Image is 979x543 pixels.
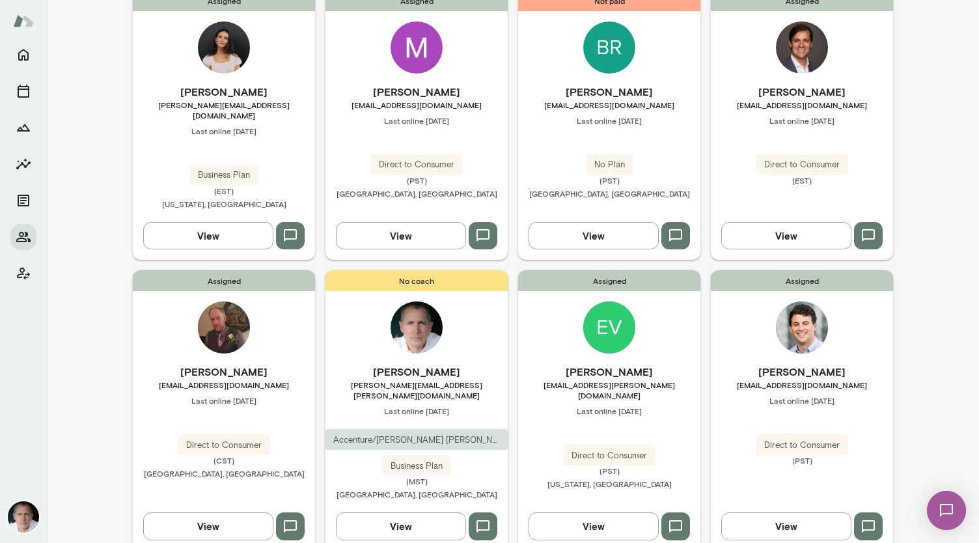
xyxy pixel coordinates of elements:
span: [EMAIL_ADDRESS][DOMAIN_NAME] [711,380,893,390]
span: (PST) [518,466,700,476]
span: (MST) [325,476,508,486]
span: Last online [DATE] [133,395,315,406]
span: Direct to Consumer [564,449,655,462]
img: Mike Lane [8,501,39,533]
span: Business Plan [383,460,450,473]
button: View [529,512,659,540]
h6: [PERSON_NAME] [518,364,700,380]
h6: [PERSON_NAME] [711,84,893,100]
span: [EMAIL_ADDRESS][DOMAIN_NAME] [518,100,700,110]
button: Client app [10,260,36,286]
button: View [721,512,851,540]
span: [GEOGRAPHIC_DATA], [GEOGRAPHIC_DATA] [144,469,305,478]
button: Insights [10,151,36,177]
span: [PERSON_NAME][EMAIL_ADDRESS][PERSON_NAME][DOMAIN_NAME] [325,380,508,400]
button: View [336,222,466,249]
h6: [PERSON_NAME] [133,364,315,380]
span: (EST) [711,175,893,186]
img: Michael Ulin [391,21,443,74]
button: Home [10,42,36,68]
button: Members [10,224,36,250]
span: [EMAIL_ADDRESS][DOMAIN_NAME] [325,100,508,110]
span: (EST) [133,186,315,196]
h6: [PERSON_NAME] [133,84,315,100]
img: Luciano M [776,21,828,74]
span: Accenture/[PERSON_NAME] [PERSON_NAME]/Adobe/[PERSON_NAME]/Ticketmaster/Grindr/MedMen [325,434,508,447]
span: [US_STATE], [GEOGRAPHIC_DATA] [547,479,672,488]
span: Direct to Consumer [756,439,848,452]
h6: [PERSON_NAME] [325,84,508,100]
span: (PST) [518,175,700,186]
span: Assigned [711,270,893,291]
span: Business Plan [190,169,258,182]
h6: [PERSON_NAME] [711,364,893,380]
img: Evan Roche [583,301,635,354]
span: Last online [DATE] [711,395,893,406]
span: [GEOGRAPHIC_DATA], [GEOGRAPHIC_DATA] [337,189,497,198]
h6: [PERSON_NAME] [325,364,508,380]
span: [GEOGRAPHIC_DATA], [GEOGRAPHIC_DATA] [529,189,690,198]
span: Last online [DATE] [518,406,700,416]
button: View [721,222,851,249]
span: (CST) [133,455,315,466]
span: Last online [DATE] [133,126,315,136]
button: View [336,512,466,540]
span: No Plan [586,158,633,171]
span: Direct to Consumer [178,439,269,452]
img: Emma Bates [198,21,250,74]
span: (PST) [325,175,508,186]
span: No coach [325,270,508,291]
span: Assigned [133,270,315,291]
span: Direct to Consumer [756,158,848,171]
span: Last online [DATE] [711,115,893,126]
span: [US_STATE], [GEOGRAPHIC_DATA] [162,199,286,208]
button: View [143,512,273,540]
button: Growth Plan [10,115,36,141]
img: Mike Lane [391,301,443,354]
button: Sessions [10,78,36,104]
span: Assigned [518,270,700,291]
img: Brian Stanley [198,301,250,354]
button: Documents [10,188,36,214]
img: Mento [13,8,34,33]
img: Jordan Stern [776,301,828,354]
span: [EMAIL_ADDRESS][DOMAIN_NAME] [711,100,893,110]
img: Brad Lookabaugh [583,21,635,74]
span: Last online [DATE] [518,115,700,126]
span: [EMAIL_ADDRESS][PERSON_NAME][DOMAIN_NAME] [518,380,700,400]
h6: [PERSON_NAME] [518,84,700,100]
span: Last online [DATE] [325,406,508,416]
span: (PST) [711,455,893,466]
span: [PERSON_NAME][EMAIL_ADDRESS][DOMAIN_NAME] [133,100,315,120]
span: [EMAIL_ADDRESS][DOMAIN_NAME] [133,380,315,390]
span: Direct to Consumer [371,158,462,171]
span: Last online [DATE] [325,115,508,126]
button: View [529,222,659,249]
button: View [143,222,273,249]
span: [GEOGRAPHIC_DATA], [GEOGRAPHIC_DATA] [337,490,497,499]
